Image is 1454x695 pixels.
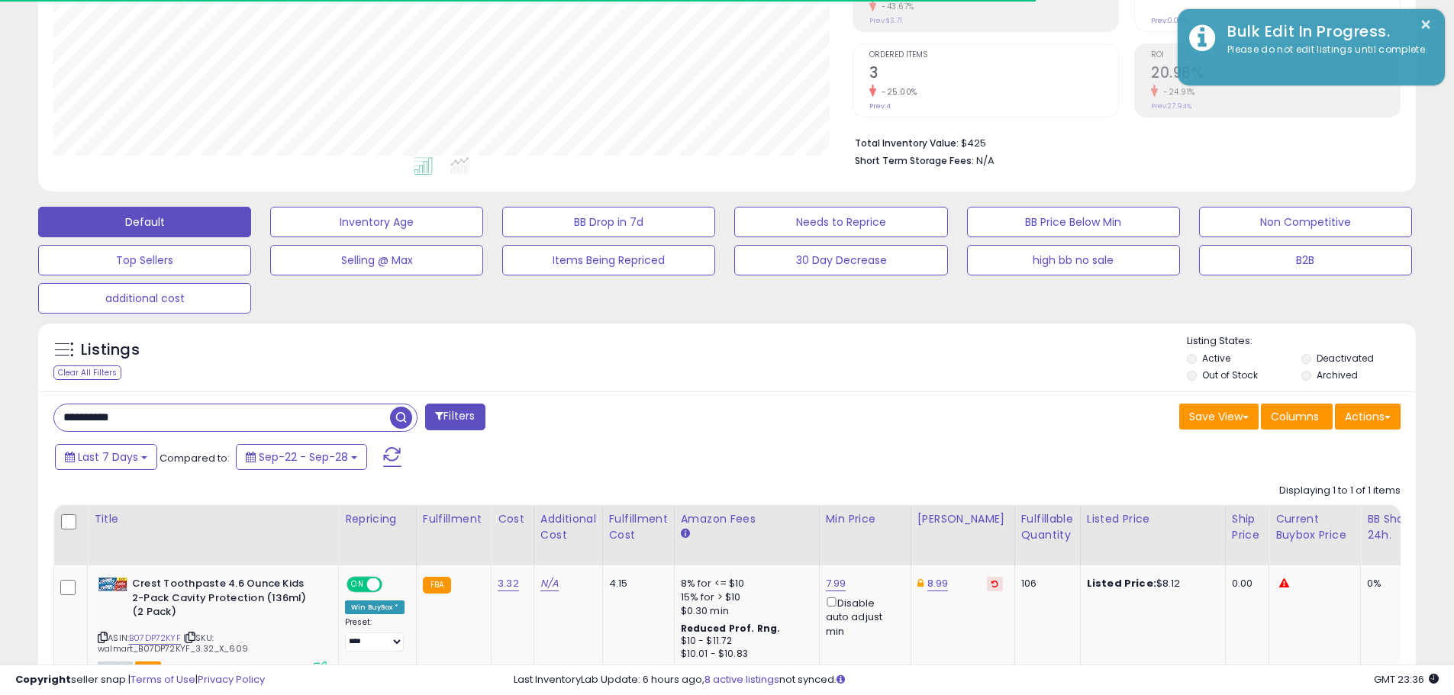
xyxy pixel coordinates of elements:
[704,672,779,687] a: 8 active listings
[1216,21,1433,43] div: Bulk Edit In Progress.
[498,576,519,591] a: 3.32
[681,511,813,527] div: Amazon Fees
[967,245,1180,275] button: high bb no sale
[1151,64,1400,85] h2: 20.98%
[98,577,327,673] div: ASIN:
[502,207,715,237] button: BB Drop in 7d
[1021,577,1069,590] div: 106
[826,576,846,591] a: 7.99
[734,245,947,275] button: 30 Day Decrease
[38,207,251,237] button: Default
[927,576,949,591] a: 8.99
[1317,352,1374,365] label: Deactivated
[855,133,1389,151] li: $425
[1087,577,1214,590] div: $8.12
[98,632,248,655] span: | SKU: walmart_B07DP72KYF_3.32_X_609
[1367,577,1417,590] div: 0%
[270,207,483,237] button: Inventory Age
[131,672,195,687] a: Terms of Use
[345,617,405,652] div: Preset:
[681,590,808,604] div: 15% for > $10
[917,511,1008,527] div: [PERSON_NAME]
[967,207,1180,237] button: BB Price Below Min
[1151,51,1400,60] span: ROI
[609,511,668,543] div: Fulfillment Cost
[681,604,808,618] div: $0.30 min
[734,207,947,237] button: Needs to Reprice
[345,600,405,614] div: Win BuyBox *
[1187,334,1416,349] p: Listing States:
[609,577,663,590] div: 4.15
[681,648,808,661] div: $10.01 - $10.83
[681,622,781,635] b: Reduced Prof. Rng.
[98,661,133,674] span: All listings currently available for purchase on Amazon
[1232,577,1257,590] div: 0.00
[1374,672,1439,687] span: 2025-10-6 23:36 GMT
[38,283,251,314] button: additional cost
[1087,511,1219,527] div: Listed Price
[855,137,959,150] b: Total Inventory Value:
[198,672,265,687] a: Privacy Policy
[681,577,808,590] div: 8% for <= $10
[1271,409,1319,424] span: Columns
[681,527,690,541] small: Amazon Fees.
[423,511,485,527] div: Fulfillment
[1261,404,1333,430] button: Columns
[53,365,121,380] div: Clear All Filters
[1199,207,1412,237] button: Non Competitive
[129,632,181,645] a: B07DP72KYF
[1216,43,1433,57] div: Please do not edit listings until complete.
[55,444,157,470] button: Last 7 Days
[236,444,367,470] button: Sep-22 - Sep-28
[1199,245,1412,275] button: B2B
[1232,511,1262,543] div: Ship Price
[855,154,974,167] b: Short Term Storage Fees:
[345,511,410,527] div: Repricing
[259,449,348,465] span: Sep-22 - Sep-28
[681,635,808,648] div: $10 - $11.72
[1151,101,1191,111] small: Prev: 27.94%
[98,577,128,592] img: 51Zo4hNY8fL._SL40_.jpg
[502,245,715,275] button: Items Being Repriced
[876,86,917,98] small: -25.00%
[15,672,71,687] strong: Copyright
[540,576,559,591] a: N/A
[160,451,230,465] span: Compared to:
[132,577,318,623] b: Crest Toothpaste 4.6 Ounce Kids 2-Pack Cavity Protection (136ml) (2 Pack)
[1335,404,1401,430] button: Actions
[94,511,332,527] div: Title
[1202,352,1230,365] label: Active
[38,245,251,275] button: Top Sellers
[514,673,1439,687] div: Last InventoryLab Update: 6 hours ago, not synced.
[15,673,265,687] div: seller snap | |
[425,404,485,430] button: Filters
[81,339,140,361] h5: Listings
[380,578,405,591] span: OFF
[869,16,902,25] small: Prev: $3.71
[1202,368,1258,381] label: Out of Stock
[1021,511,1074,543] div: Fulfillable Quantity
[1275,511,1354,543] div: Current Buybox Price
[540,511,596,543] div: Additional Cost
[1151,16,1188,25] small: Prev: 0.00%
[1279,484,1401,498] div: Displaying 1 to 1 of 1 items
[1420,15,1432,34] button: ×
[423,577,451,594] small: FBA
[876,1,914,12] small: -43.67%
[1179,404,1259,430] button: Save View
[869,51,1118,60] span: Ordered Items
[498,511,527,527] div: Cost
[1087,576,1156,590] b: Listed Price:
[1317,368,1358,381] label: Archived
[1367,511,1423,543] div: BB Share 24h.
[270,245,483,275] button: Selling @ Max
[869,64,1118,85] h2: 3
[348,578,367,591] span: ON
[1158,86,1195,98] small: -24.91%
[826,511,904,527] div: Min Price
[976,153,995,168] span: N/A
[869,101,891,111] small: Prev: 4
[78,449,138,465] span: Last 7 Days
[135,661,161,674] span: FBA
[826,594,899,639] div: Disable auto adjust min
